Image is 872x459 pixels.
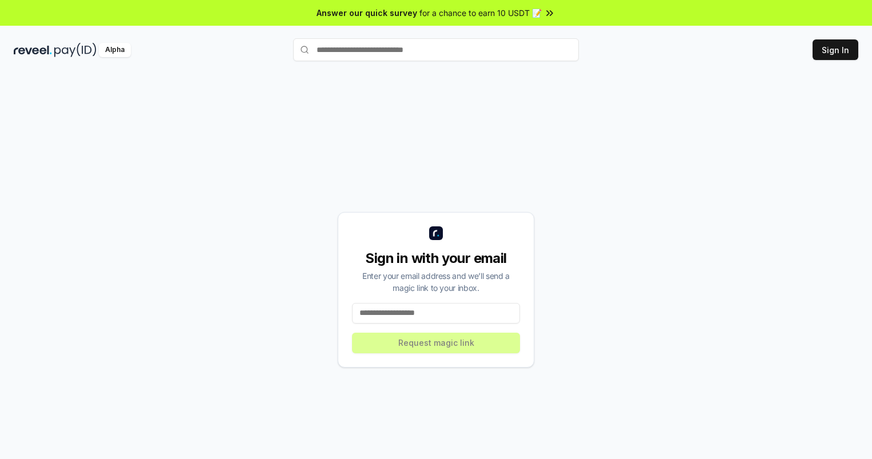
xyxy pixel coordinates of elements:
span: for a chance to earn 10 USDT 📝 [419,7,542,19]
img: reveel_dark [14,43,52,57]
img: pay_id [54,43,97,57]
div: Enter your email address and we’ll send a magic link to your inbox. [352,270,520,294]
span: Answer our quick survey [317,7,417,19]
div: Alpha [99,43,131,57]
div: Sign in with your email [352,249,520,268]
button: Sign In [813,39,858,60]
img: logo_small [429,226,443,240]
